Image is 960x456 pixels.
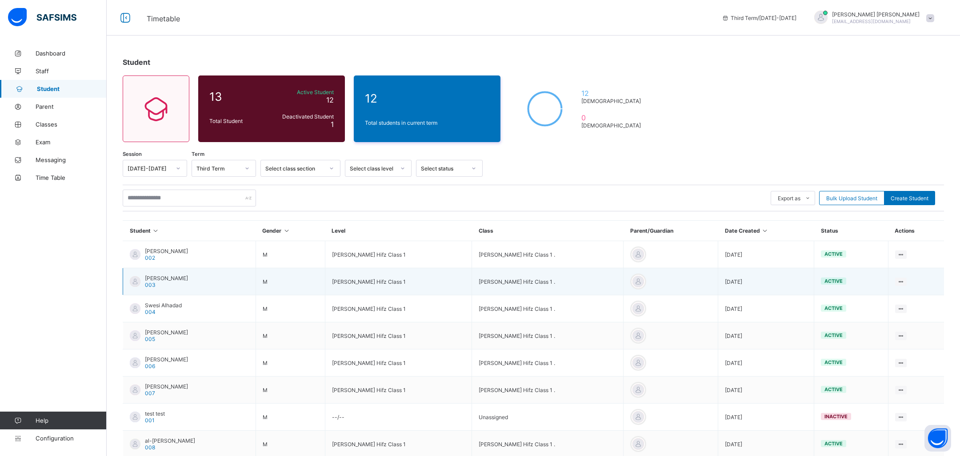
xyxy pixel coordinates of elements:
[472,377,624,404] td: [PERSON_NAME] Hifz Class 1 .
[718,349,814,377] td: [DATE]
[145,363,155,369] span: 006
[145,329,188,336] span: [PERSON_NAME]
[256,295,325,322] td: M
[805,11,939,25] div: MOHAMEDMOHAMED
[145,390,155,397] span: 007
[152,227,160,234] i: Sort in Ascending Order
[265,165,324,172] div: Select class section
[36,139,107,146] span: Exam
[256,377,325,404] td: M
[256,268,325,295] td: M
[824,386,843,393] span: active
[325,241,472,268] td: [PERSON_NAME] Hifz Class 1
[365,91,489,105] span: 12
[581,113,645,122] span: 0
[824,305,843,311] span: active
[718,295,814,322] td: [DATE]
[256,404,325,431] td: M
[145,275,188,282] span: [PERSON_NAME]
[123,151,142,157] span: Session
[192,151,204,157] span: Term
[718,268,814,295] td: [DATE]
[824,413,848,420] span: inactive
[283,227,290,234] i: Sort in Ascending Order
[36,174,107,181] span: Time Table
[209,90,266,103] span: 13
[472,268,624,295] td: [PERSON_NAME] Hifz Class 1 .
[718,404,814,431] td: [DATE]
[123,58,150,67] span: Student
[271,89,334,95] span: Active Student
[256,241,325,268] td: M
[145,282,156,288] span: 003
[36,67,107,75] span: Staff
[36,50,107,57] span: Dashboard
[718,377,814,404] td: [DATE]
[472,241,624,268] td: [PERSON_NAME] Hifz Class 1 .
[196,165,240,172] div: Third Term
[145,444,155,451] span: 008
[761,227,769,234] i: Sort in Ascending Order
[718,221,814,241] th: Date Created
[824,278,843,284] span: active
[8,8,76,27] img: safsims
[36,103,107,110] span: Parent
[145,309,156,315] span: 004
[37,85,107,92] span: Student
[325,295,472,322] td: [PERSON_NAME] Hifz Class 1
[472,322,624,349] td: [PERSON_NAME] Hifz Class 1 .
[271,113,334,120] span: Deactivated Student
[824,332,843,338] span: active
[421,165,466,172] div: Select status
[718,322,814,349] td: [DATE]
[581,122,645,129] span: [DEMOGRAPHIC_DATA]
[832,19,911,24] span: [EMAIL_ADDRESS][DOMAIN_NAME]
[778,195,800,202] span: Export as
[36,121,107,128] span: Classes
[472,295,624,322] td: [PERSON_NAME] Hifz Class 1 .
[824,440,843,447] span: active
[256,221,325,241] th: Gender
[325,268,472,295] td: [PERSON_NAME] Hifz Class 1
[326,95,334,104] span: 12
[826,195,877,202] span: Bulk Upload Student
[256,322,325,349] td: M
[350,165,395,172] div: Select class level
[624,221,718,241] th: Parent/Guardian
[145,383,188,390] span: [PERSON_NAME]
[891,195,928,202] span: Create Student
[325,404,472,431] td: --/--
[325,322,472,349] td: [PERSON_NAME] Hifz Class 1
[325,349,472,377] td: [PERSON_NAME] Hifz Class 1
[924,425,951,452] button: Open asap
[581,89,645,98] span: 12
[145,437,195,444] span: al-[PERSON_NAME]
[145,410,165,417] span: test test
[722,15,796,21] span: session/term information
[145,417,155,424] span: 001
[824,359,843,365] span: active
[145,356,188,363] span: [PERSON_NAME]
[472,221,624,241] th: Class
[832,11,920,18] span: [PERSON_NAME] [PERSON_NAME]
[365,119,489,126] span: Total students in current term
[581,98,645,104] span: [DEMOGRAPHIC_DATA]
[145,336,155,342] span: 005
[718,241,814,268] td: [DATE]
[207,115,268,127] div: Total Student
[36,417,106,424] span: Help
[824,251,843,257] span: active
[331,120,334,129] span: 1
[147,14,180,23] span: Timetable
[36,435,106,442] span: Configuration
[123,221,256,241] th: Student
[888,221,944,241] th: Actions
[145,248,188,254] span: [PERSON_NAME]
[325,221,472,241] th: Level
[472,404,624,431] td: Unassigned
[256,349,325,377] td: M
[145,254,155,261] span: 002
[145,302,182,309] span: Swesi Alhadad
[814,221,888,241] th: Status
[472,349,624,377] td: [PERSON_NAME] Hifz Class 1 .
